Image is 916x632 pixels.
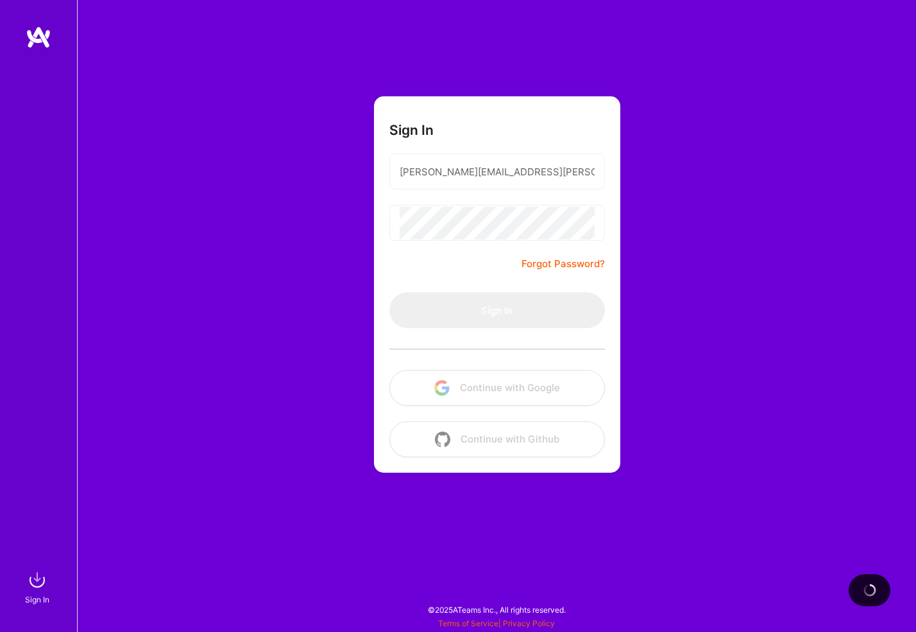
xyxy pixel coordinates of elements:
[389,370,605,406] button: Continue with Google
[389,421,605,457] button: Continue with Github
[438,619,498,628] a: Terms of Service
[27,567,50,606] a: sign inSign In
[25,593,49,606] div: Sign In
[434,380,450,396] img: icon
[77,593,916,626] div: © 2025 ATeams Inc., All rights reserved.
[389,122,434,138] h3: Sign In
[438,619,555,628] span: |
[503,619,555,628] a: Privacy Policy
[26,26,51,49] img: logo
[435,432,450,447] img: icon
[400,155,595,188] input: Email...
[389,292,605,328] button: Sign In
[522,256,605,272] a: Forgot Password?
[861,582,878,598] img: loading
[24,567,50,593] img: sign in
